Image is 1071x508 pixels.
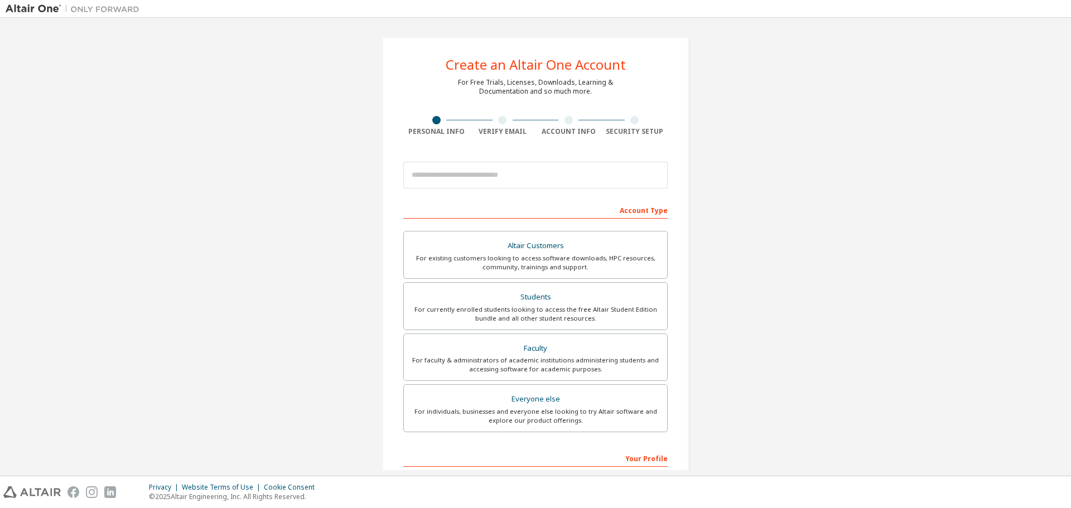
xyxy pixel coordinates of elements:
img: instagram.svg [86,486,98,498]
div: Altair Customers [411,238,660,254]
img: facebook.svg [67,486,79,498]
div: Website Terms of Use [182,483,264,492]
div: Account Type [403,201,668,219]
div: Create an Altair One Account [446,58,626,71]
div: Privacy [149,483,182,492]
div: Security Setup [602,127,668,136]
div: For faculty & administrators of academic institutions administering students and accessing softwa... [411,356,660,374]
img: Altair One [6,3,145,14]
div: Your Profile [403,449,668,467]
div: Cookie Consent [264,483,321,492]
div: Faculty [411,341,660,356]
img: linkedin.svg [104,486,116,498]
div: Verify Email [470,127,536,136]
div: Students [411,289,660,305]
div: Everyone else [411,391,660,407]
div: Personal Info [403,127,470,136]
div: For existing customers looking to access software downloads, HPC resources, community, trainings ... [411,254,660,272]
div: For individuals, businesses and everyone else looking to try Altair software and explore our prod... [411,407,660,425]
div: For Free Trials, Licenses, Downloads, Learning & Documentation and so much more. [458,78,613,96]
img: altair_logo.svg [3,486,61,498]
div: Account Info [535,127,602,136]
div: For currently enrolled students looking to access the free Altair Student Edition bundle and all ... [411,305,660,323]
p: © 2025 Altair Engineering, Inc. All Rights Reserved. [149,492,321,501]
